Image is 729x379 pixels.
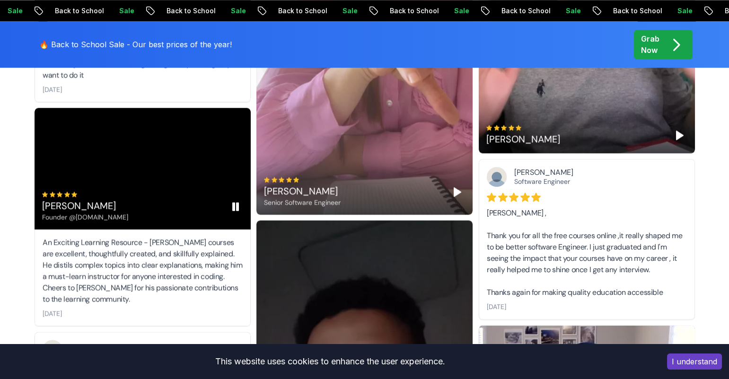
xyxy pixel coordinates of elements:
[442,6,473,16] p: Sale
[43,6,107,16] p: Back to School
[378,6,442,16] p: Back to School
[39,39,232,50] p: 🔥 Back to School Sale - Our best prices of the year!
[641,33,659,56] p: Grab Now
[554,6,584,16] p: Sale
[155,6,219,16] p: Back to School
[331,6,361,16] p: Sale
[490,6,554,16] p: Back to School
[666,6,696,16] p: Sale
[7,351,653,372] div: This website uses cookies to enhance the user experience.
[219,6,249,16] p: Sale
[107,6,138,16] p: Sale
[266,6,331,16] p: Back to School
[667,353,722,370] button: Accept cookies
[601,6,666,16] p: Back to School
